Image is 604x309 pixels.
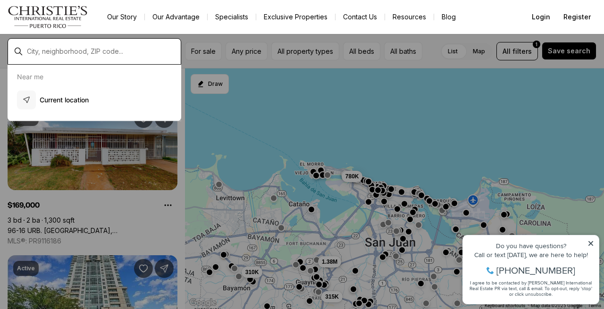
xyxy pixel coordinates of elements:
p: Current location [40,95,89,104]
span: Login [532,13,550,21]
span: Register [563,13,591,21]
span: I agree to be contacted by [PERSON_NAME] International Real Estate PR via text, call & email. To ... [12,58,134,76]
span: [PHONE_NUMBER] [39,44,117,54]
div: Call or text [DATE], we are here to help! [10,30,136,37]
a: Our Advantage [145,10,207,24]
button: Contact Us [336,10,385,24]
a: Specialists [208,10,256,24]
div: Do you have questions? [10,21,136,28]
a: Exclusive Properties [256,10,335,24]
img: logo [8,6,88,28]
a: Blog [434,10,463,24]
button: Current location [13,86,176,113]
button: Register [558,8,596,26]
a: Resources [385,10,434,24]
p: Near me [17,73,43,81]
a: Our Story [100,10,144,24]
button: Login [526,8,556,26]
